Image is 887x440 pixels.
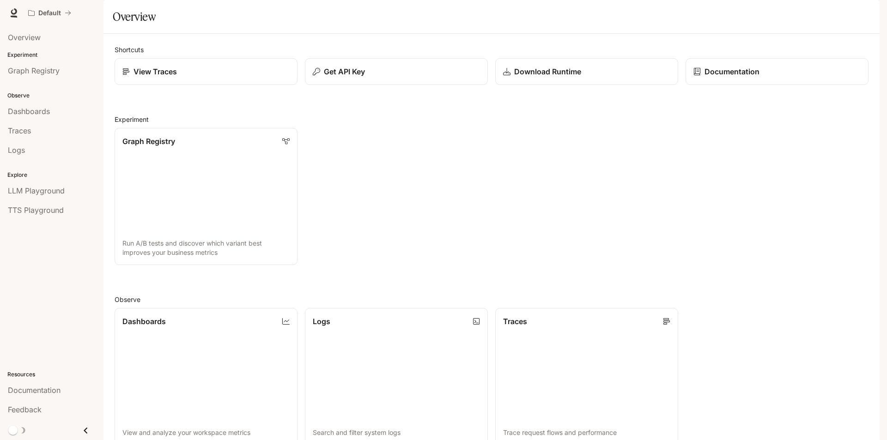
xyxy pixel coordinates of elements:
[122,239,290,257] p: Run A/B tests and discover which variant best improves your business metrics
[134,66,177,77] p: View Traces
[24,4,75,22] button: All workspaces
[115,115,869,124] h2: Experiment
[38,9,61,17] p: Default
[122,136,175,147] p: Graph Registry
[305,58,488,85] button: Get API Key
[115,128,298,265] a: Graph RegistryRun A/B tests and discover which variant best improves your business metrics
[686,58,869,85] a: Documentation
[122,316,166,327] p: Dashboards
[514,66,581,77] p: Download Runtime
[503,428,670,437] p: Trace request flows and performance
[313,428,480,437] p: Search and filter system logs
[503,316,527,327] p: Traces
[113,7,156,26] h1: Overview
[115,58,298,85] a: View Traces
[122,428,290,437] p: View and analyze your workspace metrics
[324,66,365,77] p: Get API Key
[705,66,759,77] p: Documentation
[115,45,869,54] h2: Shortcuts
[115,295,869,304] h2: Observe
[313,316,330,327] p: Logs
[495,58,678,85] a: Download Runtime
